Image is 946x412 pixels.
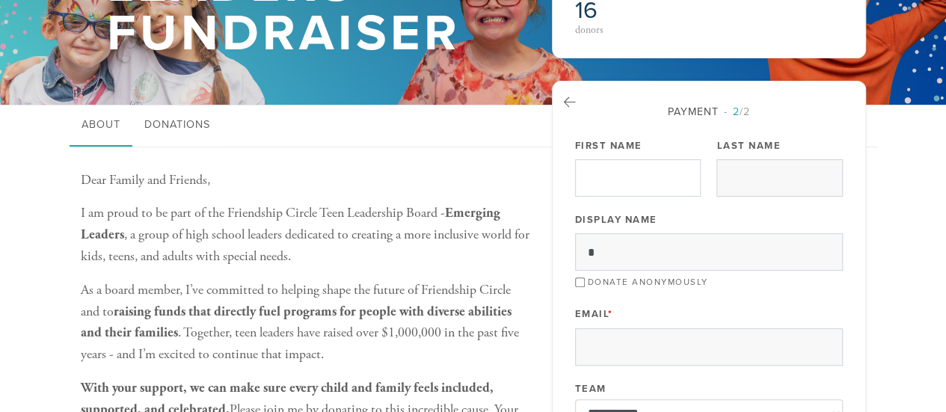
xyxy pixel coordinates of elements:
[81,170,529,191] p: Dear Family and Friends,
[575,104,843,120] div: Payment
[575,25,704,35] div: donors
[81,303,512,342] b: raising funds that directly fuel programs for people with diverse abilities and their families
[733,105,740,118] span: 2
[575,139,642,153] label: First Name
[575,213,657,227] label: Display Name
[70,105,132,147] a: About
[81,203,529,267] p: I am proud to be part of the Friendship Circle Teen Leadership Board - , a group of high school l...
[575,382,606,396] label: Team
[575,307,613,321] label: Email
[81,280,529,366] p: As a board member, I’ve committed to helping shape the future of Friendship Circle and to . Toget...
[132,105,222,147] a: Donations
[724,105,750,118] span: /2
[716,139,781,153] label: Last Name
[81,204,500,243] b: Emerging Leaders
[608,308,613,320] span: This field is required.
[588,277,708,287] label: Donate Anonymously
